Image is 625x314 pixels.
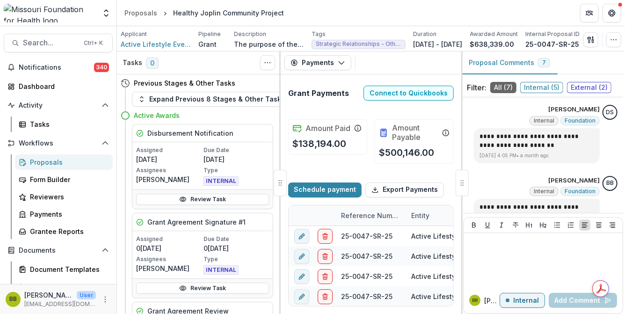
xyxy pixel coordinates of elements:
[413,30,436,38] p: Duration
[411,292,499,300] a: Active Lifestyle Events Inc.
[379,146,434,160] p: $500,146.00
[203,146,269,154] p: Due Date
[548,176,600,185] p: [PERSON_NAME]
[30,192,105,202] div: Reviewers
[15,224,113,239] a: Grantee Reports
[134,78,235,88] h4: Previous Stages & Other Tasks
[482,219,493,231] button: Underline
[136,146,202,154] p: Assigned
[413,39,462,49] p: [DATE] - [DATE]
[19,81,105,91] div: Dashboard
[121,30,147,38] p: Applicant
[534,117,554,124] span: Internal
[136,283,269,294] a: Review Task
[603,4,621,22] button: Get Help
[500,293,545,308] button: Internal
[580,4,599,22] button: Partners
[203,265,239,275] span: INTERNAL
[234,39,304,49] p: The purpose of the proposed project is to better understand the barriers to lifestyle changes fro...
[305,124,350,133] h2: Amount Paid
[136,235,202,243] p: Assigned
[15,206,113,222] a: Payments
[565,188,596,195] span: Foundation
[15,154,113,170] a: Proposals
[312,30,326,38] p: Tags
[203,235,269,243] p: Due Date
[607,219,618,231] button: Align Right
[30,264,105,274] div: Document Templates
[284,55,351,70] button: Payments
[470,30,518,38] p: Awarded Amount
[23,38,78,47] span: Search...
[4,136,113,151] button: Open Workflows
[121,6,288,20] nav: breadcrumb
[579,219,590,231] button: Align Left
[24,290,73,300] p: [PERSON_NAME]
[294,289,309,304] button: edit
[406,205,476,226] div: Entity
[198,39,217,49] p: Grant
[15,262,113,277] a: Document Templates
[292,137,346,151] p: $138,194.00
[411,252,499,260] a: Active Lifestyle Events Inc.
[136,243,202,253] p: 0[DATE]
[318,269,333,284] button: delete
[341,251,392,261] div: 25-0047-SR-25
[542,59,546,66] span: 7
[203,154,269,164] p: [DATE]
[147,128,233,138] h5: Disbursement Notification
[136,255,202,263] p: Assignees
[123,59,142,67] h3: Tasks
[94,63,109,72] span: 340
[549,293,617,308] button: Add Comment
[203,243,269,253] p: 0[DATE]
[316,41,401,47] span: Strategic Relationships - Other Grants and Contracts
[470,39,514,49] p: $638,339.00
[411,272,499,280] a: Active Lifestyle Events Inc.
[480,152,594,159] p: [DATE] 4:05 PM • a month ago
[335,211,406,220] div: Reference Number
[525,39,579,49] p: 25-0047-SR-25
[4,98,113,113] button: Open Activity
[565,117,596,124] span: Foundation
[318,289,333,304] button: delete
[363,86,454,101] button: Connect to Quickbooks
[4,60,113,75] button: Notifications340
[606,110,614,116] div: Deena Scotti
[538,219,549,231] button: Heading 2
[19,102,98,110] span: Activity
[173,8,284,18] div: Healthy Joplin Community Project
[365,183,444,197] button: Export Payments
[567,82,611,93] span: External ( 2 )
[136,194,269,205] a: Review Task
[523,219,535,231] button: Heading 1
[203,176,239,186] span: INTERNAL
[136,175,202,184] p: [PERSON_NAME]
[552,219,563,231] button: Bullet List
[15,117,113,132] a: Tasks
[77,291,96,299] p: User
[525,30,580,38] p: Internal Proposal ID
[82,38,105,48] div: Ctrl + K
[147,217,246,227] h5: Grant Agreement Signature #1
[260,55,275,70] button: Toggle View Cancelled Tasks
[411,232,499,240] a: Active Lifestyle Events Inc.
[136,154,202,164] p: [DATE]
[4,34,113,52] button: Search...
[24,300,96,308] p: [EMAIL_ADDRESS][DOMAIN_NAME]
[335,205,406,226] div: Reference Number
[513,297,539,305] p: Internal
[490,82,516,93] span: All ( 7 )
[30,175,105,184] div: Form Builder
[318,228,333,243] button: delete
[203,255,269,263] p: Type
[468,219,480,231] button: Bold
[121,39,191,49] a: Active Lifestyle Events Inc.
[294,269,309,284] button: edit
[510,219,521,231] button: Strike
[4,4,96,22] img: Missouri Foundation for Health logo
[472,298,478,303] div: Brandy Boyer
[406,211,435,220] div: Entity
[294,228,309,243] button: edit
